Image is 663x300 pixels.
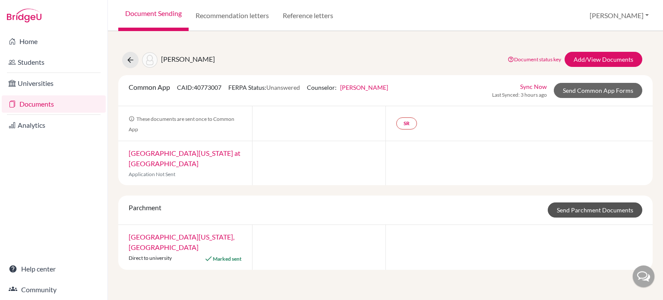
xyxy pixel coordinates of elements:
a: Help center [2,260,106,278]
a: Document status key [508,56,561,63]
span: Direct to university [129,255,172,261]
a: Community [2,281,106,298]
span: CAID: 40773007 [177,84,221,91]
span: Help [19,6,37,14]
a: [GEOGRAPHIC_DATA][US_STATE], [GEOGRAPHIC_DATA] [129,233,234,251]
a: Add/View Documents [565,52,642,67]
span: Unanswered [266,84,300,91]
a: Documents [2,95,106,113]
a: Universities [2,75,106,92]
span: Last Synced: 3 hours ago [492,91,547,99]
span: These documents are sent once to Common App [129,116,234,133]
span: Common App [129,83,170,91]
a: [PERSON_NAME] [340,84,388,91]
a: Analytics [2,117,106,134]
a: Sync Now [520,82,547,91]
a: Students [2,54,106,71]
a: Send Common App Forms [554,83,642,98]
a: [GEOGRAPHIC_DATA][US_STATE] at [GEOGRAPHIC_DATA] [129,149,240,167]
span: Parchment [129,203,161,212]
span: Counselor: [307,84,388,91]
a: Send Parchment Documents [548,202,642,218]
a: Home [2,33,106,50]
img: Bridge-U [7,9,41,22]
span: Application Not Sent [129,171,175,177]
span: Marked sent [213,256,242,262]
span: [PERSON_NAME] [161,55,215,63]
span: FERPA Status: [228,84,300,91]
button: [PERSON_NAME] [586,7,653,24]
a: SR [396,117,417,129]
